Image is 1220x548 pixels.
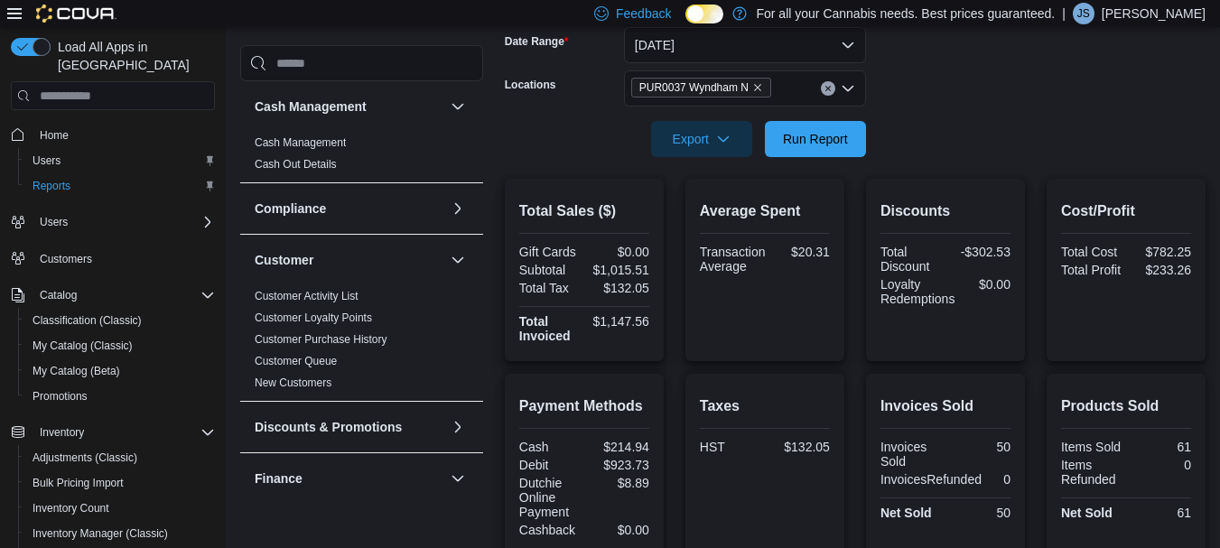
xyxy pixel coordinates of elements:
[4,209,222,235] button: Users
[447,468,469,489] button: Finance
[505,34,569,49] label: Date Range
[25,175,215,197] span: Reports
[25,385,215,407] span: Promotions
[1061,200,1191,222] h2: Cost/Profit
[519,440,581,454] div: Cash
[40,215,68,229] span: Users
[588,458,649,472] div: $923.73
[255,418,443,436] button: Discounts & Promotions
[255,158,337,171] a: Cash Out Details
[949,506,1010,520] div: 50
[588,476,649,490] div: $8.89
[447,249,469,271] button: Customer
[651,121,752,157] button: Export
[25,310,149,331] a: Classification (Classic)
[772,245,829,259] div: $20.31
[25,472,215,494] span: Bulk Pricing Import
[255,376,331,390] span: New Customers
[18,384,222,409] button: Promotions
[25,335,140,357] a: My Catalog (Classic)
[700,395,830,417] h2: Taxes
[4,283,222,308] button: Catalog
[33,125,76,146] a: Home
[36,5,116,23] img: Cova
[255,251,443,269] button: Customer
[18,308,222,333] button: Classification (Classic)
[1130,458,1191,472] div: 0
[33,476,124,490] span: Bulk Pricing Import
[519,245,581,259] div: Gift Cards
[255,98,443,116] button: Cash Management
[18,470,222,496] button: Bulk Pricing Import
[4,121,222,147] button: Home
[33,526,168,541] span: Inventory Manager (Classic)
[255,469,303,488] h3: Finance
[624,27,866,63] button: [DATE]
[4,246,222,272] button: Customers
[662,121,741,157] span: Export
[33,179,70,193] span: Reports
[1130,263,1191,277] div: $233.26
[1130,440,1191,454] div: 61
[240,285,483,401] div: Customer
[18,148,222,173] button: Users
[255,289,359,303] span: Customer Activity List
[18,521,222,546] button: Inventory Manager (Classic)
[880,200,1010,222] h2: Discounts
[962,277,1010,292] div: $0.00
[588,314,649,329] div: $1,147.56
[1061,263,1122,277] div: Total Profit
[616,5,671,23] span: Feedback
[768,440,830,454] div: $132.05
[588,245,649,259] div: $0.00
[1102,3,1206,24] p: [PERSON_NAME]
[1061,395,1191,417] h2: Products Sold
[783,130,848,148] span: Run Report
[639,79,749,97] span: PUR0037 Wyndham N
[700,440,761,454] div: HST
[752,82,763,93] button: Remove PUR0037 Wyndham N from selection in this group
[631,78,771,98] span: PUR0037 Wyndham N
[255,418,402,436] h3: Discounts & Promotions
[25,310,215,331] span: Classification (Classic)
[949,440,1010,454] div: 50
[519,523,581,537] div: Cashback
[33,422,215,443] span: Inventory
[255,251,313,269] h3: Customer
[880,440,942,469] div: Invoices Sold
[685,5,723,23] input: Dark Mode
[447,198,469,219] button: Compliance
[255,311,372,325] span: Customer Loyalty Points
[51,38,215,74] span: Load All Apps in [GEOGRAPHIC_DATA]
[255,157,337,172] span: Cash Out Details
[33,247,215,270] span: Customers
[255,311,372,324] a: Customer Loyalty Points
[1130,245,1191,259] div: $782.25
[1061,440,1122,454] div: Items Sold
[255,332,387,347] span: Customer Purchase History
[447,96,469,117] button: Cash Management
[765,121,866,157] button: Run Report
[949,245,1010,259] div: -$302.53
[33,450,137,465] span: Adjustments (Classic)
[255,333,387,346] a: Customer Purchase History
[33,123,215,145] span: Home
[33,211,215,233] span: Users
[255,290,359,302] a: Customer Activity List
[255,98,367,116] h3: Cash Management
[756,3,1055,24] p: For all your Cannabis needs. Best prices guaranteed.
[588,440,649,454] div: $214.94
[519,458,581,472] div: Debit
[255,376,331,389] a: New Customers
[1061,245,1122,259] div: Total Cost
[880,506,932,520] strong: Net Sold
[25,497,116,519] a: Inventory Count
[33,153,61,168] span: Users
[33,313,142,328] span: Classification (Classic)
[25,472,131,494] a: Bulk Pricing Import
[255,136,346,149] a: Cash Management
[880,277,955,306] div: Loyalty Redemptions
[255,354,337,368] span: Customer Queue
[880,245,942,274] div: Total Discount
[880,395,1010,417] h2: Invoices Sold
